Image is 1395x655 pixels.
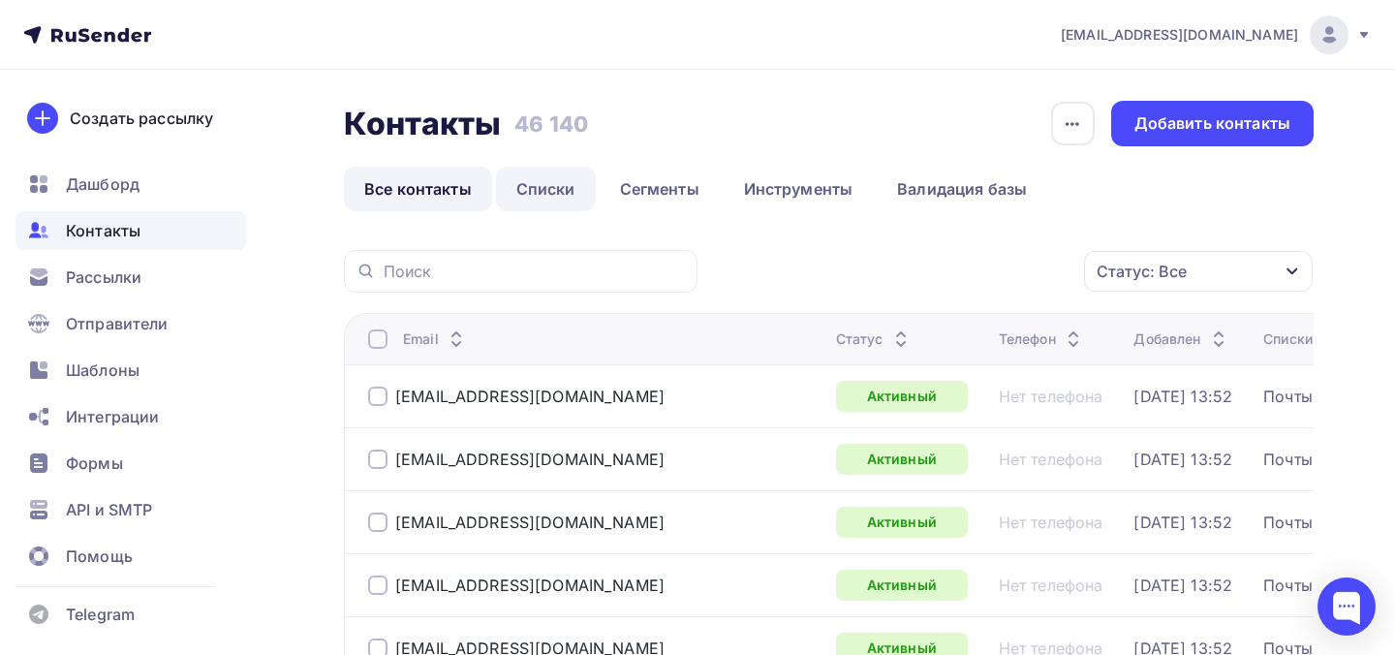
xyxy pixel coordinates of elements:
div: Email [403,329,468,349]
div: Списки [1263,329,1313,349]
a: Списки [496,167,596,211]
a: Контакты [15,211,246,250]
span: [EMAIL_ADDRESS][DOMAIN_NAME] [1061,25,1298,45]
a: [DATE] 13:52 [1133,450,1232,469]
span: Шаблоны [66,359,139,382]
a: Инструменты [724,167,874,211]
span: Рассылки [66,265,141,289]
a: [EMAIL_ADDRESS][DOMAIN_NAME] [395,387,665,406]
a: Формы [15,444,246,483]
span: Дашборд [66,172,139,196]
div: Телефон [999,329,1085,349]
div: Статус [836,329,913,349]
span: Помощь [66,545,133,568]
a: [DATE] 13:52 [1133,513,1232,532]
a: Отправители [15,304,246,343]
div: Создать рассылку [70,107,213,130]
a: Активный [836,381,968,412]
a: Все контакты [344,167,492,211]
a: Нет телефона [999,387,1103,406]
a: [DATE] 13:52 [1133,576,1232,595]
span: Telegram [66,603,135,626]
a: [EMAIL_ADDRESS][DOMAIN_NAME] [1061,16,1372,54]
span: API и SMTP [66,498,152,521]
a: Нет телефона [999,576,1103,595]
div: Добавлен [1133,329,1229,349]
a: Активный [836,444,968,475]
a: [EMAIL_ADDRESS][DOMAIN_NAME] [395,513,665,532]
button: Статус: Все [1083,250,1314,293]
a: Активный [836,507,968,538]
a: Нет телефона [999,450,1103,469]
a: Нет телефона [999,513,1103,532]
a: Шаблоны [15,351,246,390]
span: Интеграции [66,405,159,428]
a: [DATE] 13:52 [1133,387,1232,406]
div: Добавить контакты [1134,112,1290,135]
a: Сегменты [600,167,720,211]
a: [EMAIL_ADDRESS][DOMAIN_NAME] [395,450,665,469]
a: Активный [836,570,968,601]
span: Отправители [66,312,169,335]
span: Формы [66,452,123,475]
a: [EMAIL_ADDRESS][DOMAIN_NAME] [395,576,665,595]
h2: Контакты [344,105,501,143]
a: Дашборд [15,165,246,203]
h3: 46 140 [514,110,588,138]
input: Поиск [384,261,686,282]
a: Валидация базы [877,167,1047,211]
a: Рассылки [15,258,246,296]
div: Статус: Все [1097,260,1187,283]
span: Контакты [66,219,140,242]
